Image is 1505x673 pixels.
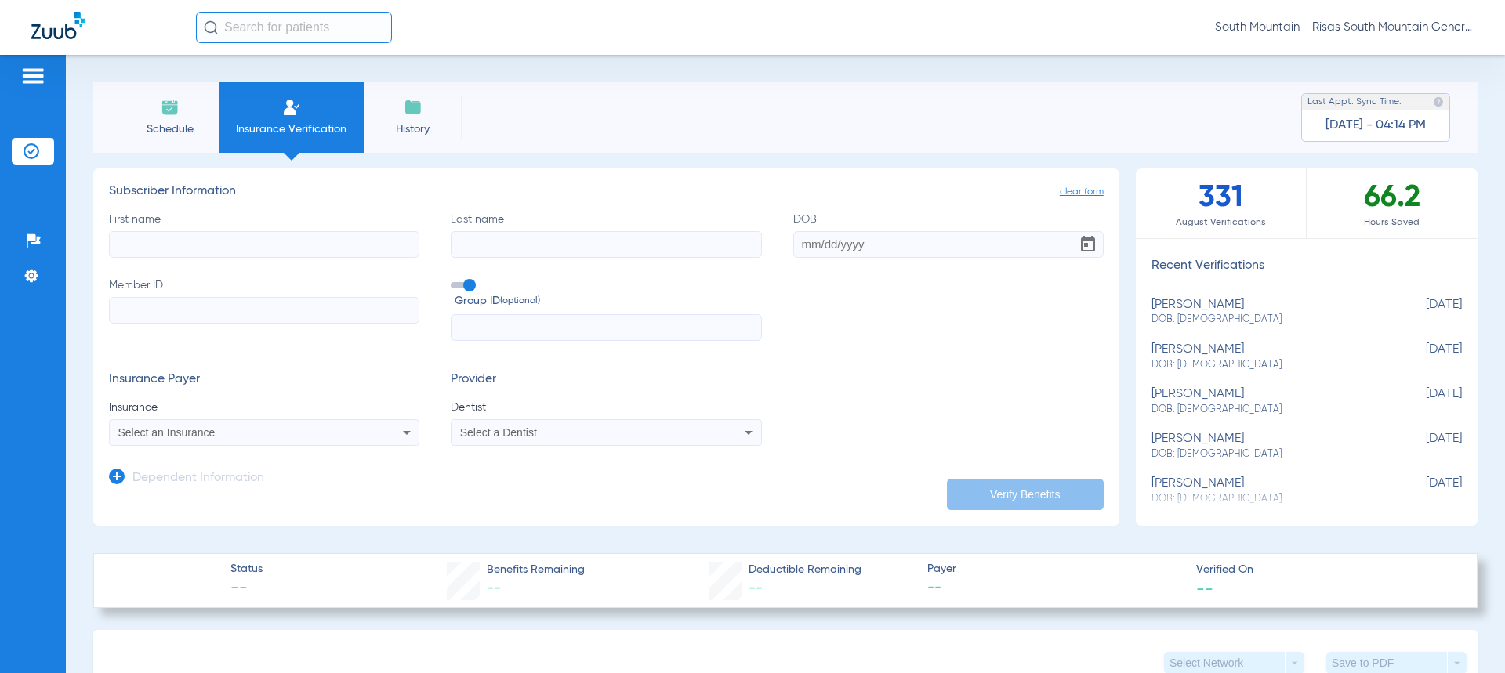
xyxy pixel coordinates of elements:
label: Member ID [109,277,419,342]
span: DOB: [DEMOGRAPHIC_DATA] [1151,447,1384,461]
span: Last Appt. Sync Time: [1307,94,1402,110]
button: Open calendar [1072,229,1104,260]
div: 66.2 [1307,168,1478,238]
span: [DATE] [1384,432,1462,461]
label: DOB [793,212,1104,258]
span: Insurance Verification [230,121,352,137]
span: -- [927,578,1183,598]
input: Member ID [109,297,419,324]
span: Status [230,561,263,577]
h3: Provider [451,372,761,388]
span: [DATE] [1384,342,1462,371]
div: [PERSON_NAME] [1151,342,1384,371]
small: (optional) [500,293,540,309]
span: [DATE] [1384,387,1462,416]
div: [PERSON_NAME] [1151,387,1384,416]
span: Schedule [132,121,207,137]
span: -- [230,578,263,600]
img: Schedule [161,98,180,117]
label: Last name [451,212,761,258]
div: [PERSON_NAME] [1151,432,1384,461]
span: Hours Saved [1307,215,1478,230]
img: Manual Insurance Verification [282,98,301,117]
span: -- [749,581,763,595]
span: DOB: [DEMOGRAPHIC_DATA] [1151,403,1384,417]
input: First name [109,231,419,258]
span: clear form [1060,184,1104,200]
div: [PERSON_NAME] [1151,298,1384,327]
span: [DATE] - 04:14 PM [1325,118,1426,133]
span: Verified On [1196,562,1452,578]
div: [PERSON_NAME] [1151,476,1384,505]
h3: Insurance Payer [109,372,419,388]
span: DOB: [DEMOGRAPHIC_DATA] [1151,358,1384,372]
span: History [375,121,450,137]
span: Payer [927,561,1183,577]
span: [DATE] [1384,476,1462,505]
img: Zuub Logo [31,12,85,39]
span: Select an Insurance [118,426,216,439]
input: DOBOpen calendar [793,231,1104,258]
span: -- [1196,580,1213,596]
img: last sync help info [1433,96,1444,107]
h3: Dependent Information [132,471,264,487]
input: Last name [451,231,761,258]
input: Search for patients [196,12,392,43]
span: Benefits Remaining [487,562,585,578]
h3: Recent Verifications [1136,259,1478,274]
span: Dentist [451,400,761,415]
h3: Subscriber Information [109,184,1104,200]
label: First name [109,212,419,258]
span: August Verifications [1136,215,1306,230]
div: 331 [1136,168,1307,238]
span: Deductible Remaining [749,562,861,578]
span: South Mountain - Risas South Mountain General [1215,20,1474,35]
span: DOB: [DEMOGRAPHIC_DATA] [1151,313,1384,327]
img: History [404,98,422,117]
img: hamburger-icon [20,67,45,85]
img: Search Icon [204,20,218,34]
span: Insurance [109,400,419,415]
span: [DATE] [1384,298,1462,327]
span: -- [487,581,501,595]
span: Group ID [455,293,761,309]
span: Select a Dentist [460,426,537,439]
button: Verify Benefits [947,479,1104,510]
